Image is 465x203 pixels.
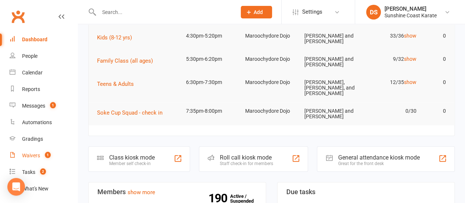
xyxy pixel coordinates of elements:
div: Member self check-in [109,161,155,166]
h3: Members [97,188,257,196]
a: Reports [10,81,78,98]
td: 0 [419,27,449,45]
td: [PERSON_NAME] and [PERSON_NAME] [301,27,360,50]
div: Open Intercom Messenger [7,178,25,196]
td: 6:30pm-7:30pm [183,74,242,91]
a: Tasks 2 [10,164,78,181]
span: 1 [45,152,51,158]
a: What's New [10,181,78,197]
td: 0/30 [360,102,419,120]
a: Gradings [10,131,78,147]
a: Automations [10,114,78,131]
div: Roll call kiosk mode [220,154,273,161]
td: Maroochydore Dojo [242,74,301,91]
div: Tasks [22,169,35,175]
button: Teens & Adults [97,80,139,88]
td: 7:35pm-8:00pm [183,102,242,120]
div: DS [366,5,381,20]
h3: Due tasks [286,188,446,196]
td: 5:30pm-6:20pm [183,50,242,68]
div: Messages [22,103,45,109]
a: show more [128,189,155,196]
a: show [404,79,416,85]
td: 0 [419,50,449,68]
a: People [10,48,78,64]
button: Add [241,6,272,18]
div: Great for the front desk [338,161,419,166]
div: Dashboard [22,36,47,42]
td: [PERSON_NAME] and [PERSON_NAME] [301,102,360,126]
span: Settings [302,4,322,20]
a: Dashboard [10,31,78,48]
span: Family Class (all ages) [97,57,153,64]
div: Staff check-in for members [220,161,273,166]
span: Teens & Adults [97,81,134,87]
a: Waivers 1 [10,147,78,164]
div: What's New [22,186,49,192]
div: Calendar [22,70,43,76]
td: 0 [419,102,449,120]
span: Soke Cup Squad - check in [97,109,162,116]
div: Waivers [22,153,40,158]
td: [PERSON_NAME], [PERSON_NAME], and [PERSON_NAME] [301,74,360,102]
button: Kids (8-12 yrs) [97,33,137,42]
div: Class kiosk mode [109,154,155,161]
div: General attendance kiosk mode [338,154,419,161]
button: Soke Cup Squad - check in [97,108,168,117]
a: Calendar [10,64,78,81]
td: 33/36 [360,27,419,45]
div: Sunshine Coast Karate [384,12,437,19]
td: 12/35 [360,74,419,91]
a: Messages 1 [10,98,78,114]
div: Automations [22,119,52,125]
a: show [404,33,416,39]
td: 9/32 [360,50,419,68]
td: Maroochydore Dojo [242,102,301,120]
span: Kids (8-12 yrs) [97,34,132,41]
div: Reports [22,86,40,92]
a: Clubworx [9,7,27,26]
span: 2 [40,168,46,175]
td: 4:30pm-5:20pm [183,27,242,45]
div: [PERSON_NAME] [384,6,437,12]
div: Gradings [22,136,43,142]
span: Add [254,9,263,15]
span: 1 [50,102,56,108]
a: show [404,56,416,62]
button: Family Class (all ages) [97,56,158,65]
td: [PERSON_NAME] and [PERSON_NAME] [301,50,360,74]
td: Maroochydore Dojo [242,27,301,45]
td: 0 [419,74,449,91]
input: Search... [97,7,232,17]
div: People [22,53,37,59]
td: Maroochydore Dojo [242,50,301,68]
